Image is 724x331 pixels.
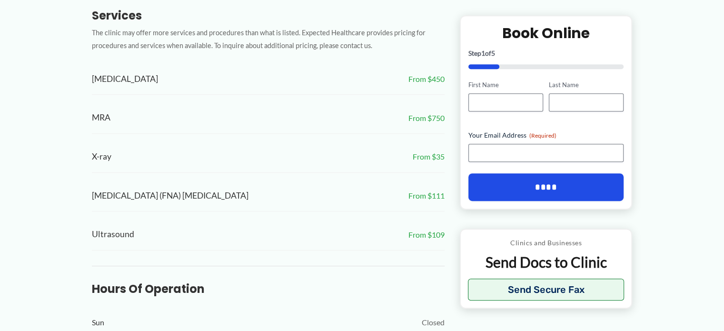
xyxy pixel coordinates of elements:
span: MRA [92,110,110,126]
span: From $111 [408,189,445,203]
label: First Name [468,80,543,90]
span: X-ray [92,149,111,165]
span: From $109 [408,228,445,242]
p: Step of [468,50,624,57]
h3: Services [92,8,445,23]
span: Closed [422,315,445,330]
h2: Book Online [468,24,624,42]
span: (Required) [529,132,556,139]
p: Send Docs to Clinic [468,253,625,271]
label: Your Email Address [468,130,624,140]
span: Sun [92,315,104,330]
span: From $450 [408,72,445,86]
span: [MEDICAL_DATA] (FNA) [MEDICAL_DATA] [92,188,248,204]
span: 5 [491,49,495,57]
label: Last Name [549,80,624,90]
span: [MEDICAL_DATA] [92,71,158,87]
p: Clinics and Businesses [468,237,625,249]
p: The clinic may offer more services and procedures than what is listed. Expected Healthcare provid... [92,27,445,52]
span: From $750 [408,111,445,125]
span: Ultrasound [92,227,134,242]
button: Send Secure Fax [468,279,625,301]
span: 1 [481,49,485,57]
span: From $35 [413,150,445,164]
h3: Hours of Operation [92,281,445,296]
